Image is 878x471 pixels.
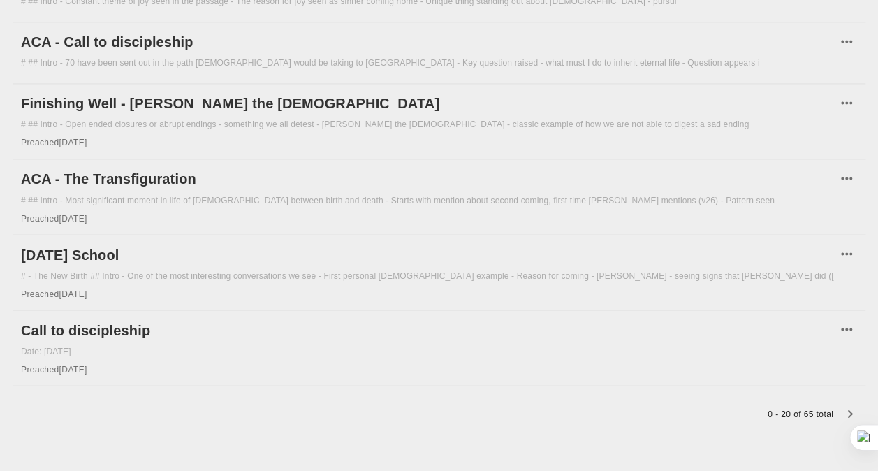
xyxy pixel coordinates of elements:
[21,364,87,374] span: Preached [DATE]
[21,57,857,69] div: # ## Intro - 70 have been sent out in the path [DEMOGRAPHIC_DATA] would be taking to [GEOGRAPHIC_...
[21,168,836,190] a: ACA - The Transfiguration
[21,92,836,115] a: Finishing Well - [PERSON_NAME] the [DEMOGRAPHIC_DATA]
[761,409,833,419] span: 0 - 20 of 65 total
[21,119,857,131] div: # ## Intro - Open ended closures or abrupt endings - something we all detest - [PERSON_NAME] the ...
[21,345,857,357] div: Date: [DATE]
[21,319,836,341] a: Call to discipleship
[808,401,861,454] iframe: Drift Widget Chat Controller
[21,270,857,282] div: # - The New Birth ## Intro - One of the most interesting conversations we see - First personal [D...
[21,289,87,298] span: Preached [DATE]
[21,243,836,266] a: [DATE] School
[21,194,857,206] div: # ## Intro - Most significant moment in life of [DEMOGRAPHIC_DATA] between birth and death - Star...
[21,31,836,53] a: ACA - Call to discipleship
[21,213,87,223] span: Preached [DATE]
[21,138,87,147] span: Preached [DATE]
